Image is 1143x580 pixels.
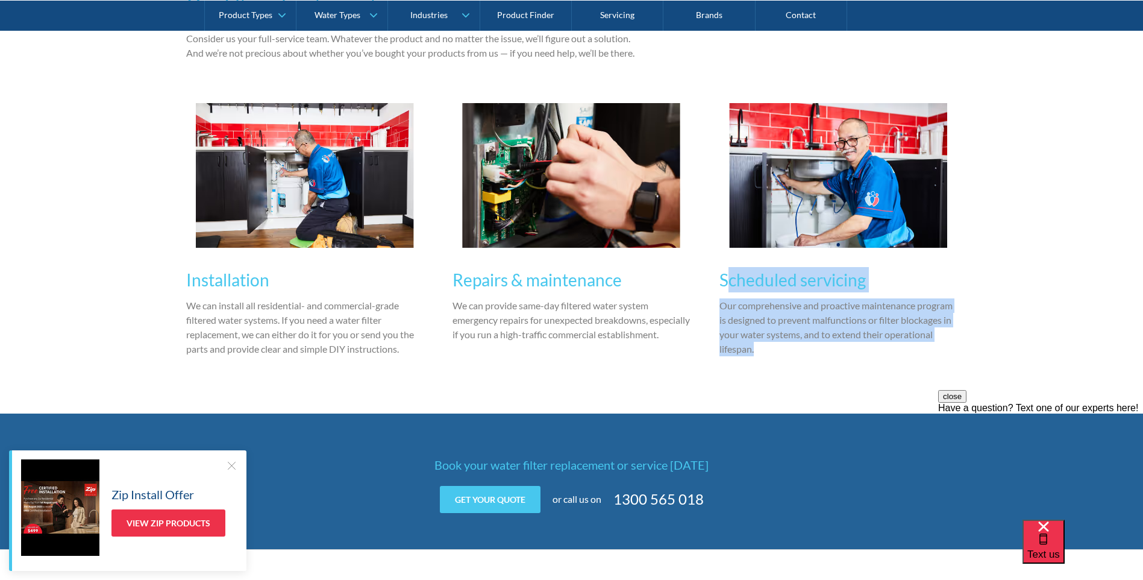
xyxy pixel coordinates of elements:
[453,267,690,292] h3: Repairs & maintenance
[315,10,360,20] div: Water Types
[21,459,99,556] img: Zip Install Offer
[553,492,601,506] p: or call us on
[719,267,957,292] h3: Scheduled servicing
[186,298,424,356] p: We can install all residential- and commercial-grade filtered water systems. If you need a water ...
[186,267,424,292] h3: Installation
[111,509,225,537] a: View Zip Products
[453,298,690,342] p: We can provide same-day filtered water system emergency repairs for unexpected breakdowns, especi...
[440,486,540,513] a: Get your quote
[938,390,1143,535] iframe: podium webchat widget prompt
[613,488,704,510] a: 1300 565 018
[337,456,807,474] h3: Book your water filter replacement or service [DATE]
[410,10,448,20] div: Industries
[719,298,957,356] p: Our comprehensive and proactive maintenance program is designed to prevent malfunctions or filter...
[196,103,414,248] img: The Water People team member installing filter under sink
[186,31,649,60] p: Consider us your full-service team. Whatever the product and no matter the issue, we’ll figure ou...
[1022,520,1143,580] iframe: podium webchat widget bubble
[729,103,947,248] img: The Water People team member servicing water filter
[111,485,194,503] h5: Zip Install Offer
[219,10,272,20] div: Product Types
[462,103,680,248] img: The Water People team member working on switch board for water filter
